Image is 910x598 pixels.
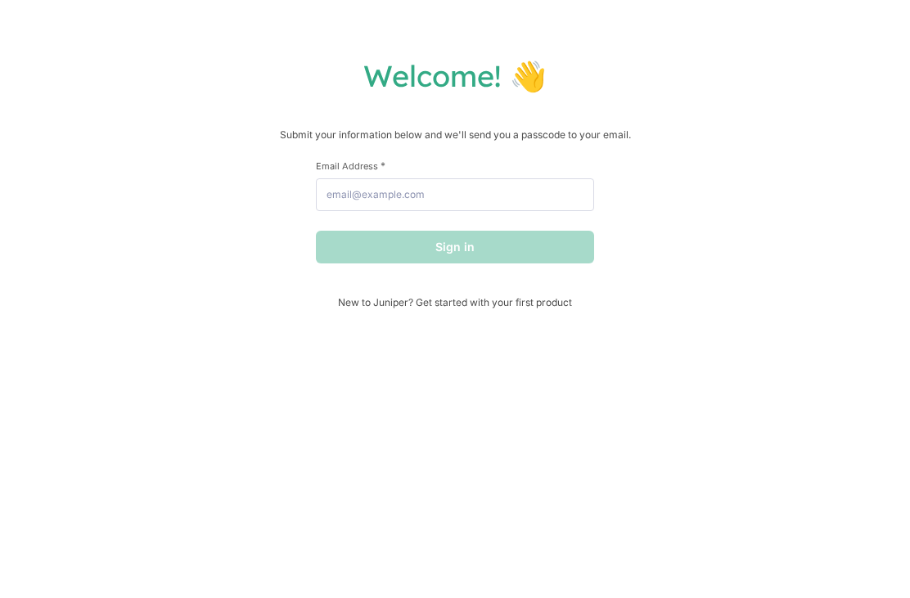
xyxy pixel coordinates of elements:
h1: Welcome! 👋 [16,57,894,94]
p: Submit your information below and we'll send you a passcode to your email. [16,127,894,143]
span: This field is required. [381,160,385,172]
span: New to Juniper? Get started with your first product [316,296,594,308]
label: Email Address [316,160,594,172]
input: email@example.com [316,178,594,211]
